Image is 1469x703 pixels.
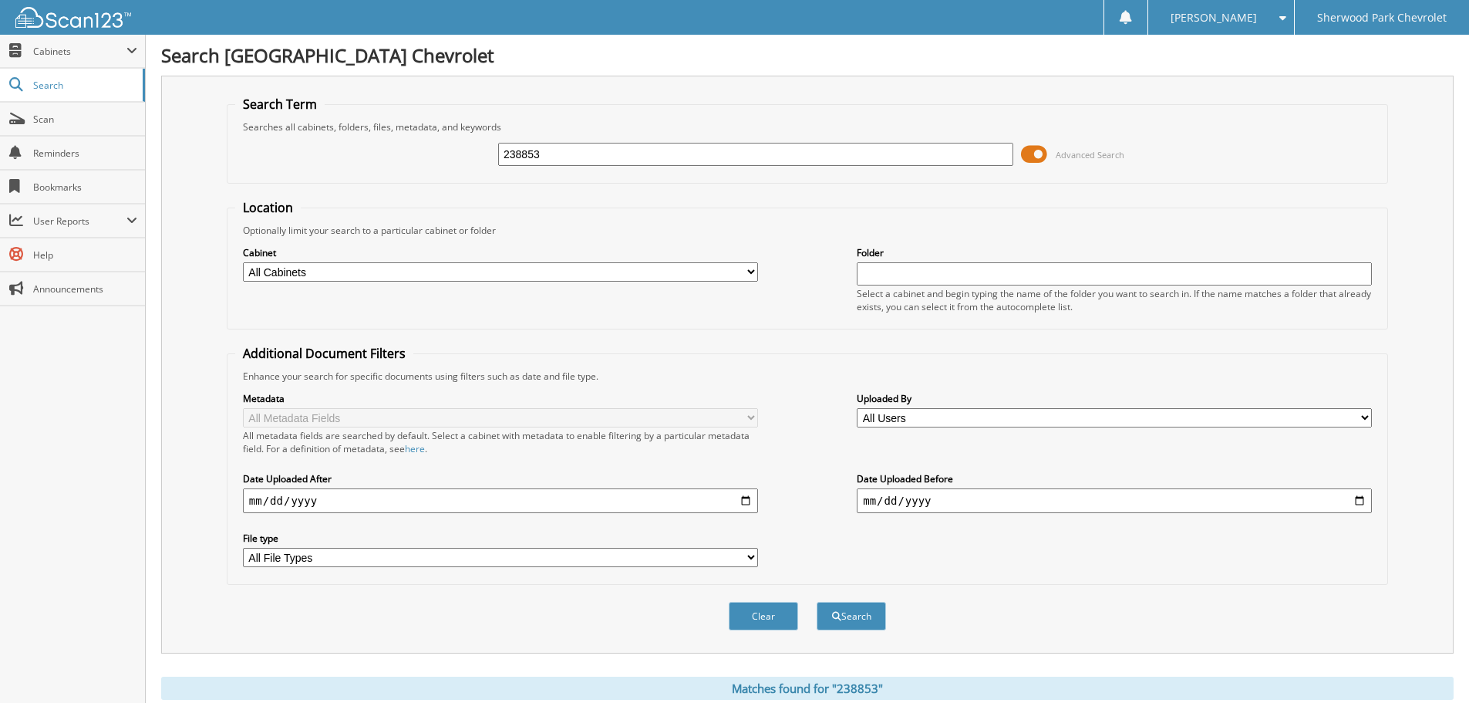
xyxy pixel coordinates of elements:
[857,287,1372,313] div: Select a cabinet and begin typing the name of the folder you want to search in. If the name match...
[235,120,1380,134] div: Searches all cabinets, folders, files, metadata, and keywords
[33,45,126,58] span: Cabinets
[33,147,137,160] span: Reminders
[1056,149,1124,161] span: Advanced Search
[243,488,758,513] input: start
[1171,13,1257,22] span: [PERSON_NAME]
[857,472,1372,485] label: Date Uploaded Before
[235,199,301,216] legend: Location
[857,246,1372,259] label: Folder
[33,113,137,126] span: Scan
[235,370,1380,383] div: Enhance your search for specific documents using filters such as date and file type.
[33,215,126,228] span: User Reports
[817,602,886,630] button: Search
[161,677,1454,700] div: Matches found for "238853"
[243,429,758,455] div: All metadata fields are searched by default. Select a cabinet with metadata to enable filtering b...
[33,282,137,296] span: Announcements
[857,392,1372,405] label: Uploaded By
[857,488,1372,513] input: end
[729,602,798,630] button: Clear
[243,246,758,259] label: Cabinet
[235,96,325,113] legend: Search Term
[405,442,425,455] a: here
[1317,13,1447,22] span: Sherwood Park Chevrolet
[33,79,135,92] span: Search
[33,248,137,262] span: Help
[161,42,1454,68] h1: Search [GEOGRAPHIC_DATA] Chevrolet
[33,181,137,194] span: Bookmarks
[243,472,758,485] label: Date Uploaded After
[243,532,758,545] label: File type
[235,224,1380,237] div: Optionally limit your search to a particular cabinet or folder
[243,392,758,405] label: Metadata
[15,7,131,28] img: scan123-logo-white.svg
[235,345,413,362] legend: Additional Document Filters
